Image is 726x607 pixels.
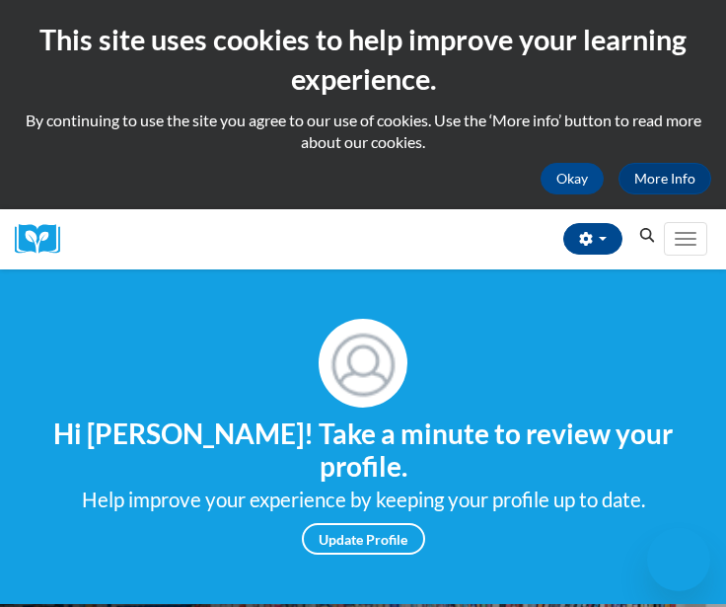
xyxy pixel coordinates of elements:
h4: Hi [PERSON_NAME]! Take a minute to review your profile. [15,417,711,484]
a: More Info [618,163,711,194]
div: Help improve your experience by keeping your profile up to date. [15,484,711,516]
img: Profile Image [319,319,407,408]
a: Update Profile [302,523,425,555]
img: Logo brand [15,224,74,255]
h2: This site uses cookies to help improve your learning experience. [15,20,711,100]
button: Okay [541,163,604,194]
button: Search [632,224,662,248]
a: Cox Campus [15,224,74,255]
button: Account Settings [563,223,622,255]
div: Main menu [662,209,711,269]
p: By continuing to use the site you agree to our use of cookies. Use the ‘More info’ button to read... [15,110,711,153]
iframe: Button to launch messaging window [647,528,710,591]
